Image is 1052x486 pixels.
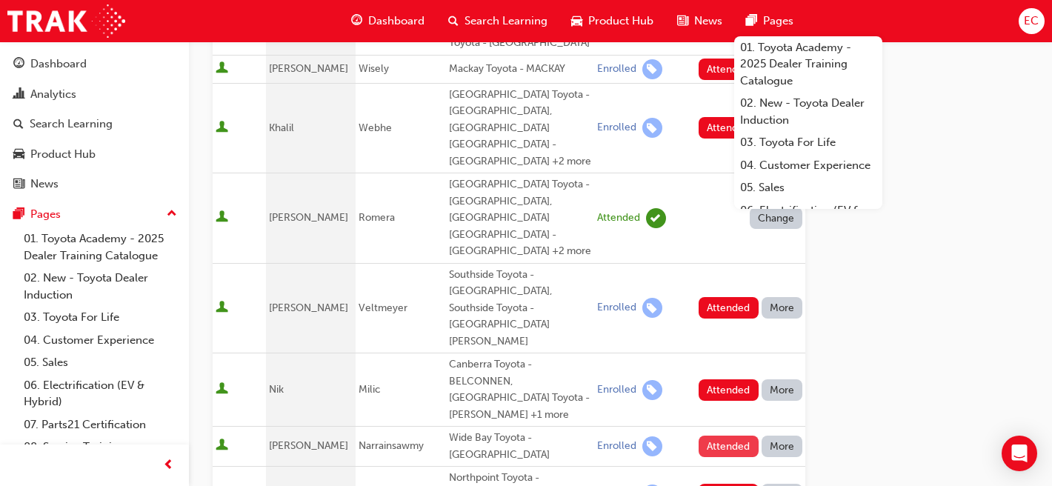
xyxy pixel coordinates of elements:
button: Attended [699,59,759,80]
a: 06. Electrification (EV & Hybrid) [734,199,882,239]
span: Wisely [359,62,389,75]
span: Webhe [359,121,392,134]
button: Attended [699,436,759,457]
span: User is active [216,61,228,76]
button: DashboardAnalyticsSearch LearningProduct HubNews [6,47,183,201]
button: More [762,297,803,319]
button: Attended [699,117,759,139]
button: Attended [699,379,759,401]
div: [GEOGRAPHIC_DATA] Toyota - [GEOGRAPHIC_DATA], [GEOGRAPHIC_DATA] [GEOGRAPHIC_DATA] - [GEOGRAPHIC_D... [449,87,591,170]
span: learningRecordVerb_ENROLL-icon [642,380,662,400]
span: car-icon [13,148,24,162]
span: search-icon [448,12,459,30]
span: search-icon [13,118,24,131]
a: 01. Toyota Academy - 2025 Dealer Training Catalogue [734,36,882,93]
div: Southside Toyota - [GEOGRAPHIC_DATA], Southside Toyota - [GEOGRAPHIC_DATA][PERSON_NAME] [449,267,591,350]
span: [PERSON_NAME] [269,62,348,75]
div: Analytics [30,86,76,103]
span: Product Hub [588,13,653,30]
span: User is active [216,210,228,225]
span: User is active [216,121,228,136]
span: prev-icon [163,456,174,475]
div: Mackay Toyota - MACKAY [449,61,591,78]
span: learningRecordVerb_ENROLL-icon [642,436,662,456]
a: 05. Sales [734,176,882,199]
button: Pages [6,201,183,228]
a: 05. Sales [18,351,183,374]
div: Search Learning [30,116,113,133]
span: News [694,13,722,30]
span: guage-icon [13,58,24,71]
a: 08. Service Training [18,436,183,459]
span: [PERSON_NAME] [269,302,348,314]
div: Enrolled [597,383,636,397]
img: Trak [7,4,125,38]
a: guage-iconDashboard [339,6,436,36]
a: Search Learning [6,110,183,138]
a: car-iconProduct Hub [559,6,665,36]
div: [GEOGRAPHIC_DATA] Toyota - [GEOGRAPHIC_DATA], [GEOGRAPHIC_DATA] [GEOGRAPHIC_DATA] - [GEOGRAPHIC_D... [449,176,591,260]
a: 03. Toyota For Life [18,306,183,329]
a: Dashboard [6,50,183,78]
span: Veltmeyer [359,302,407,314]
span: EC [1024,13,1039,30]
div: Enrolled [597,62,636,76]
button: More [762,379,803,401]
a: 04. Customer Experience [734,154,882,177]
span: User is active [216,301,228,316]
span: up-icon [167,204,177,224]
a: 02. New - Toyota Dealer Induction [18,267,183,306]
a: 06. Electrification (EV & Hybrid) [18,374,183,413]
div: Attended [597,211,640,225]
a: 03. Toyota For Life [734,131,882,154]
span: learningRecordVerb_ENROLL-icon [642,59,662,79]
span: Milic [359,383,380,396]
a: news-iconNews [665,6,734,36]
span: User is active [216,382,228,397]
div: Pages [30,206,61,223]
span: learningRecordVerb_ENROLL-icon [642,298,662,318]
div: Enrolled [597,439,636,453]
span: pages-icon [746,12,757,30]
a: 04. Customer Experience [18,329,183,352]
span: chart-icon [13,88,24,101]
span: [PERSON_NAME] [269,439,348,452]
button: EC [1019,8,1045,34]
span: news-icon [677,12,688,30]
button: Attended [699,297,759,319]
span: Dashboard [368,13,425,30]
div: News [30,176,59,193]
button: Change [750,207,803,229]
a: 07. Parts21 Certification [18,413,183,436]
span: User is active [216,439,228,453]
a: pages-iconPages [734,6,805,36]
div: Open Intercom Messenger [1002,436,1037,471]
a: 01. Toyota Academy - 2025 Dealer Training Catalogue [18,227,183,267]
span: news-icon [13,178,24,191]
span: Search Learning [465,13,547,30]
button: More [762,436,803,457]
span: car-icon [571,12,582,30]
span: learningRecordVerb_ATTEND-icon [646,208,666,228]
a: Analytics [6,81,183,108]
span: learningRecordVerb_ENROLL-icon [642,118,662,138]
span: Pages [763,13,793,30]
span: Romera [359,211,395,224]
div: Canberra Toyota - BELCONNEN, [GEOGRAPHIC_DATA] Toyota - [PERSON_NAME] +1 more [449,356,591,423]
div: Enrolled [597,121,636,135]
span: Nik [269,383,284,396]
span: Narrainsawmy [359,439,424,452]
a: 02. New - Toyota Dealer Induction [734,92,882,131]
div: Wide Bay Toyota - [GEOGRAPHIC_DATA] [449,430,591,463]
span: Khalil [269,121,294,134]
span: guage-icon [351,12,362,30]
span: pages-icon [13,208,24,222]
span: [PERSON_NAME] [269,211,348,224]
div: Product Hub [30,146,96,163]
a: Product Hub [6,141,183,168]
div: Dashboard [30,56,87,73]
a: search-iconSearch Learning [436,6,559,36]
a: News [6,170,183,198]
